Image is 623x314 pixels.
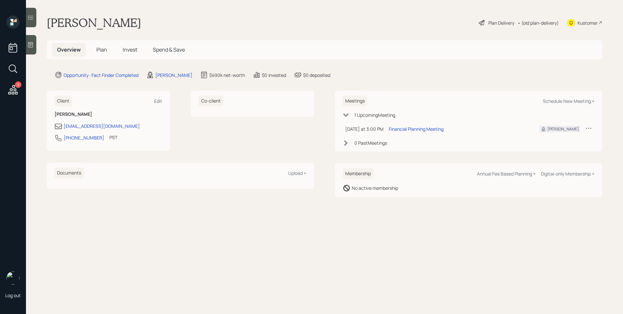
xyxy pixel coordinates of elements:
h6: Meetings [343,96,367,106]
div: Kustomer [578,19,598,26]
div: 3 [15,81,21,88]
div: [PHONE_NUMBER] [64,134,104,141]
img: james-distasi-headshot.png [6,272,19,284]
div: Plan Delivery [488,19,514,26]
div: $0 deposited [303,72,330,78]
div: • (old plan-delivery) [518,19,559,26]
div: [PERSON_NAME] [547,126,579,132]
div: Schedule New Meeting + [543,98,594,104]
div: $490k net-worth [209,72,245,78]
div: Digital-only Membership + [541,171,594,177]
div: Log out [5,292,21,298]
h6: Documents [55,168,84,178]
div: 1 Upcoming Meeting [354,112,395,118]
h6: Client [55,96,72,106]
div: [EMAIL_ADDRESS][DOMAIN_NAME] [64,123,140,129]
div: Opportunity · Fact Finder Completed [64,72,139,78]
h1: [PERSON_NAME] [47,16,141,30]
div: No active membership [352,185,398,191]
div: [PERSON_NAME] [155,72,192,78]
h6: Co-client [199,96,223,106]
div: [DATE] at 3:00 PM [345,126,384,132]
div: Financial Planning Meeting [389,126,444,132]
span: Spend & Save [153,46,185,53]
div: Upload + [288,170,306,176]
div: 0 Past Meeting s [354,139,387,146]
h6: Membership [343,168,373,179]
span: Plan [96,46,107,53]
span: Invest [123,46,137,53]
div: Edit [154,98,162,104]
div: PST [109,134,117,141]
div: Annual Fee Based Planning + [477,171,536,177]
div: $0 invested [262,72,286,78]
span: Overview [57,46,81,53]
h6: [PERSON_NAME] [55,112,162,117]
